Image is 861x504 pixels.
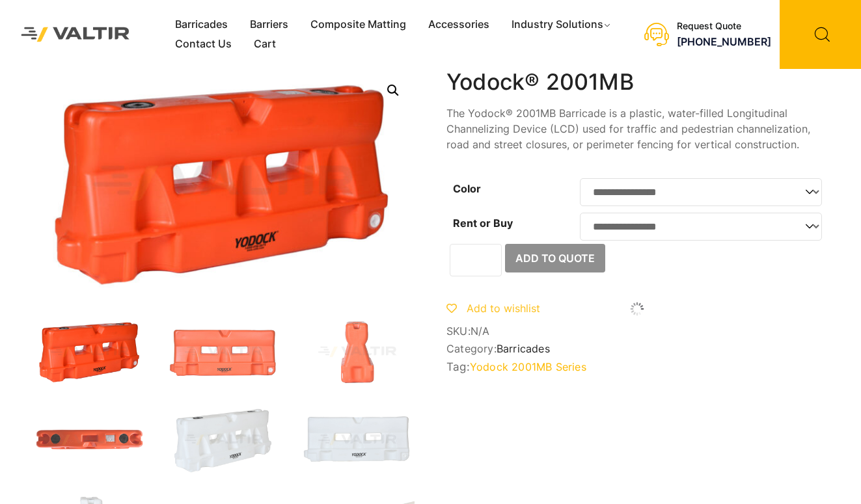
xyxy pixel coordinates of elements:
[417,15,500,34] a: Accessories
[453,182,481,195] label: Color
[299,15,417,34] a: Composite Matting
[33,406,147,474] img: 2001MB_Org_Top.jpg
[164,15,239,34] a: Barricades
[446,69,828,96] h1: Yodock® 2001MB
[164,34,243,54] a: Contact Us
[497,342,550,355] a: Barricades
[10,16,141,53] img: Valtir Rentals
[677,21,771,32] div: Request Quote
[167,317,281,386] img: 2001MB_Org_Front.jpg
[446,325,828,338] span: SKU:
[446,343,828,355] span: Category:
[470,360,586,373] a: Yodock 2001MB Series
[500,15,623,34] a: Industry Solutions
[300,317,415,386] img: 2001MB_Org_Side.jpg
[446,105,828,152] p: The Yodock® 2001MB Barricade is a plastic, water-filled Longitudinal Channelizing Device (LCD) us...
[167,406,281,474] img: 2001MB_Nat_3Q.jpg
[453,217,513,230] label: Rent or Buy
[300,406,415,474] img: 2001MB_Nat_Front.jpg
[446,360,828,373] span: Tag:
[677,35,771,48] a: [PHONE_NUMBER]
[239,15,299,34] a: Barriers
[505,244,605,272] button: Add to Quote
[450,244,502,276] input: Product quantity
[415,69,797,298] img: 2001MB_Org_Front
[471,325,490,338] span: N/A
[33,317,147,386] img: 2001MB_Org_3Q.jpg
[243,34,287,54] a: Cart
